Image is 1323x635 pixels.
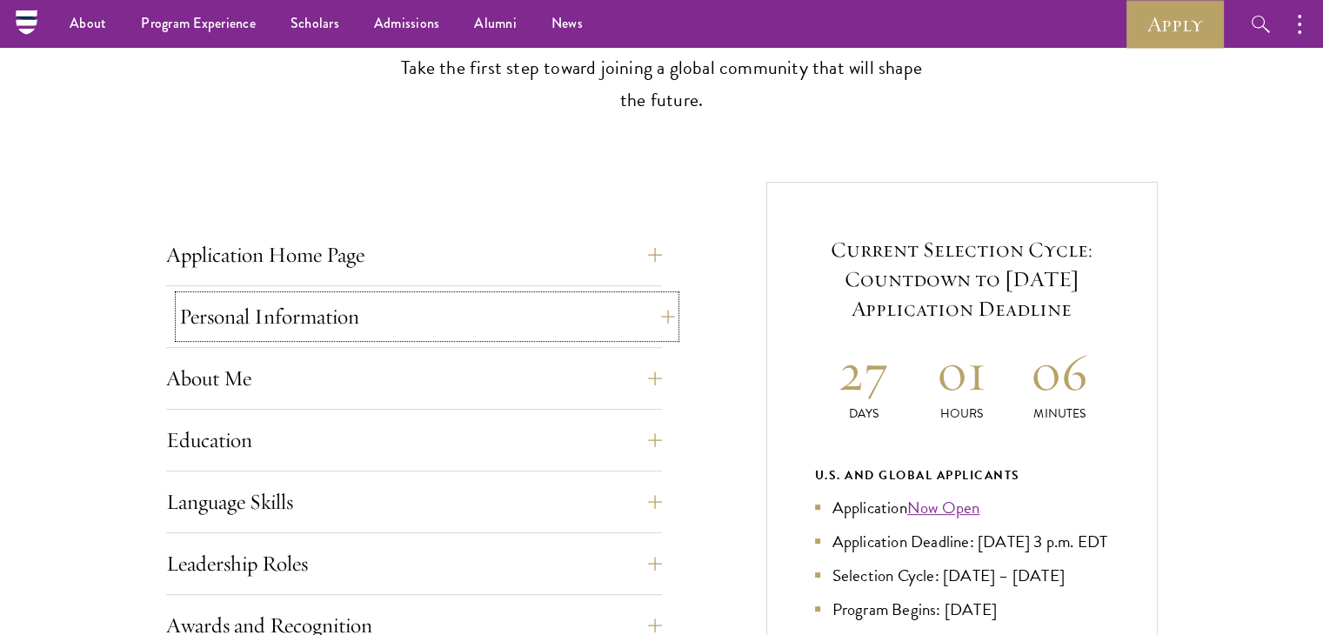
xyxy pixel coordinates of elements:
button: Personal Information [179,296,675,338]
h5: Current Selection Cycle: Countdown to [DATE] Application Deadline [815,235,1109,324]
a: Now Open [907,495,980,520]
li: Application Deadline: [DATE] 3 p.m. EDT [815,529,1109,554]
p: Take the first step toward joining a global community that will shape the future. [392,52,932,117]
h2: 06 [1011,339,1109,404]
h2: 27 [815,339,913,404]
button: About Me [166,358,662,399]
p: Minutes [1011,404,1109,423]
li: Selection Cycle: [DATE] – [DATE] [815,563,1109,588]
li: Application [815,495,1109,520]
button: Application Home Page [166,234,662,276]
button: Education [166,419,662,461]
div: U.S. and Global Applicants [815,465,1109,486]
button: Language Skills [166,481,662,523]
p: Days [815,404,913,423]
button: Leadership Roles [166,543,662,585]
h2: 01 [912,339,1011,404]
li: Program Begins: [DATE] [815,597,1109,622]
p: Hours [912,404,1011,423]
